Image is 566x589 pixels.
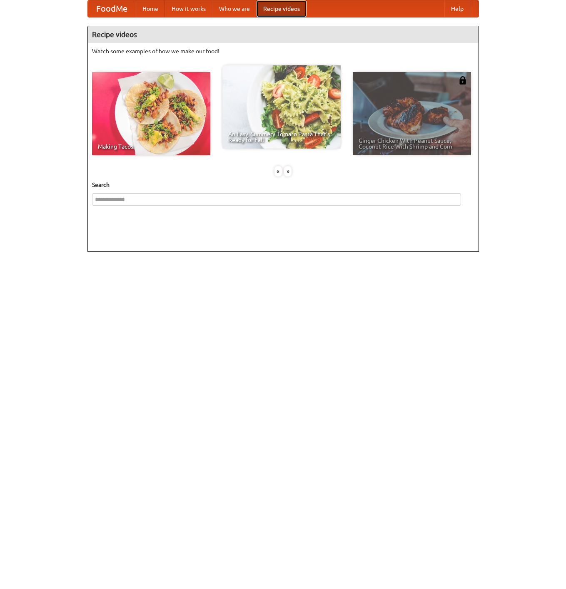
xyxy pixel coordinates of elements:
a: Home [136,0,165,17]
a: Who we are [212,0,257,17]
h4: Recipe videos [88,26,479,43]
span: An Easy, Summery Tomato Pasta That's Ready for Fall [228,131,335,143]
a: FoodMe [88,0,136,17]
a: Help [444,0,470,17]
div: « [274,166,282,176]
a: An Easy, Summery Tomato Pasta That's Ready for Fall [222,65,341,149]
span: Making Tacos [98,144,204,149]
a: Making Tacos [92,72,210,155]
p: Watch some examples of how we make our food! [92,47,474,55]
h5: Search [92,181,474,189]
a: Recipe videos [257,0,307,17]
div: » [284,166,292,176]
a: How it works [165,0,212,17]
img: 483408.png [459,76,467,84]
